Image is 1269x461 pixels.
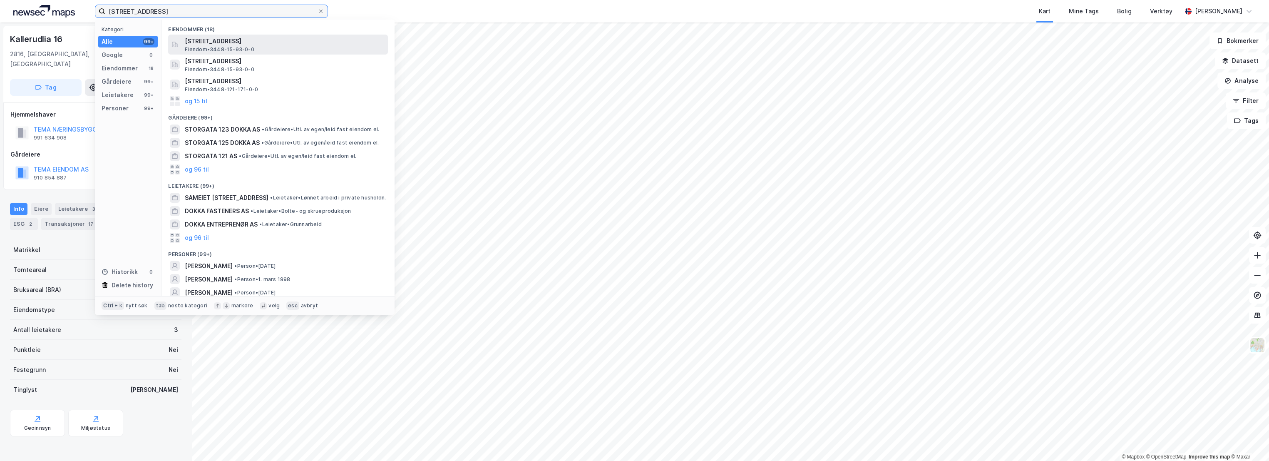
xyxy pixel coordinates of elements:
[234,276,237,282] span: •
[185,288,233,298] span: [PERSON_NAME]
[89,205,98,213] div: 3
[161,176,395,191] div: Leietakere (99+)
[262,126,264,132] span: •
[148,269,154,275] div: 0
[105,5,318,17] input: Søk på adresse, matrikkel, gårdeiere, leietakere eller personer
[24,425,51,431] div: Geoinnsyn
[286,302,299,310] div: esc
[185,193,268,203] span: SAMEIET [STREET_ADDRESS]
[143,78,154,85] div: 99+
[13,365,46,375] div: Festegrunn
[259,221,262,227] span: •
[26,220,35,228] div: 2
[13,345,41,355] div: Punktleie
[169,365,178,375] div: Nei
[102,50,123,60] div: Google
[102,302,124,310] div: Ctrl + k
[112,280,153,290] div: Delete history
[169,345,178,355] div: Nei
[1215,52,1266,69] button: Datasett
[34,135,67,141] div: 991 634 908
[13,305,55,315] div: Eiendomstype
[239,153,241,159] span: •
[1217,72,1266,89] button: Analyse
[185,125,260,135] span: STORGATA 123 DOKKA AS
[102,37,113,47] div: Alle
[143,92,154,98] div: 99+
[185,219,258,229] span: DOKKA ENTREPRENØR AS
[102,267,138,277] div: Historikk
[1195,6,1242,16] div: [PERSON_NAME]
[102,77,132,87] div: Gårdeiere
[102,103,129,113] div: Personer
[1227,421,1269,461] div: Kontrollprogram for chat
[1039,6,1050,16] div: Kart
[143,38,154,45] div: 99+
[231,302,253,309] div: markere
[13,245,40,255] div: Matrikkel
[270,194,386,201] span: Leietaker • Lønnet arbeid i private husholdn.
[185,86,258,93] span: Eiendom • 3448-121-171-0-0
[1227,112,1266,129] button: Tags
[1189,454,1230,460] a: Improve this map
[102,90,134,100] div: Leietakere
[31,203,52,215] div: Eiere
[161,244,395,259] div: Personer (99+)
[174,325,178,335] div: 3
[261,140,264,146] span: •
[10,203,27,215] div: Info
[87,220,95,228] div: 17
[13,265,47,275] div: Tomteareal
[185,233,209,243] button: og 96 til
[268,302,280,309] div: velg
[13,325,61,335] div: Antall leietakere
[168,302,207,309] div: neste kategori
[301,302,318,309] div: avbryt
[1150,6,1172,16] div: Verktøy
[10,32,64,46] div: Kallerudlia 16
[1122,454,1145,460] a: Mapbox
[185,206,249,216] span: DOKKA FASTENERS AS
[185,96,207,106] button: og 15 til
[13,285,61,295] div: Bruksareal (BRA)
[13,385,37,395] div: Tinglyst
[234,263,237,269] span: •
[154,302,167,310] div: tab
[13,5,75,17] img: logo.a4113a55bc3d86da70a041830d287a7e.svg
[55,203,101,215] div: Leietakere
[1146,454,1187,460] a: OpenStreetMap
[1209,32,1266,49] button: Bokmerker
[251,208,253,214] span: •
[161,20,395,35] div: Eiendommer (18)
[185,66,254,73] span: Eiendom • 3448-15-93-0-0
[1249,337,1265,353] img: Z
[262,126,379,133] span: Gårdeiere • Utl. av egen/leid fast eiendom el.
[251,208,351,214] span: Leietaker • Bolte- og skrueproduksjon
[143,105,154,112] div: 99+
[185,261,233,271] span: [PERSON_NAME]
[234,289,237,296] span: •
[185,164,209,174] button: og 96 til
[185,274,233,284] span: [PERSON_NAME]
[1226,92,1266,109] button: Filter
[81,425,110,431] div: Miljøstatus
[185,138,260,148] span: STORGATA 125 DOKKA AS
[259,221,321,228] span: Leietaker • Grunnarbeid
[1227,421,1269,461] iframe: Chat Widget
[130,385,178,395] div: [PERSON_NAME]
[41,218,98,230] div: Transaksjoner
[34,174,67,181] div: 910 854 887
[148,65,154,72] div: 18
[270,194,273,201] span: •
[102,26,158,32] div: Kategori
[10,150,181,159] div: Gårdeiere
[239,153,356,159] span: Gårdeiere • Utl. av egen/leid fast eiendom el.
[148,52,154,58] div: 0
[10,49,142,69] div: 2816, [GEOGRAPHIC_DATA], [GEOGRAPHIC_DATA]
[10,218,38,230] div: ESG
[261,140,379,146] span: Gårdeiere • Utl. av egen/leid fast eiendom el.
[185,151,237,161] span: STORGATA 121 AS
[234,263,276,269] span: Person • [DATE]
[161,108,395,123] div: Gårdeiere (99+)
[10,79,82,96] button: Tag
